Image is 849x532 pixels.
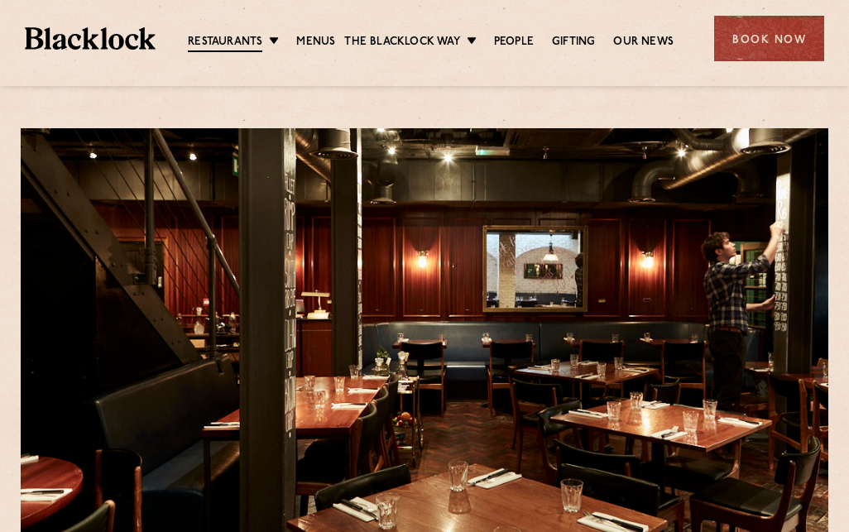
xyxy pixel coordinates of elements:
[552,34,595,50] a: Gifting
[613,34,674,50] a: Our News
[494,34,534,50] a: People
[344,34,459,50] a: The Blacklock Way
[296,34,335,50] a: Menus
[188,34,262,52] a: Restaurants
[25,27,156,50] img: BL_Textured_Logo-footer-cropped.svg
[714,16,824,61] div: Book Now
